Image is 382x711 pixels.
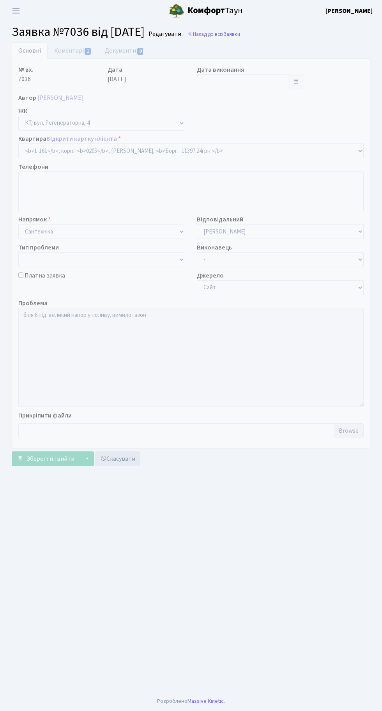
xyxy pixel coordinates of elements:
label: Платна заявка [25,271,65,280]
label: Тип проблеми [18,243,59,252]
label: Телефони [18,162,48,172]
a: Відкрити картку клієнта [46,134,117,143]
div: 7036 [12,65,102,89]
a: [PERSON_NAME] [325,6,373,16]
label: ЖК [18,106,27,116]
div: Розроблено . [157,697,225,706]
span: Заявка №7036 від [DATE] [12,23,145,41]
span: Заявки [223,30,240,38]
a: Назад до всіхЗаявки [187,30,240,38]
a: Основні [12,42,48,59]
a: [PERSON_NAME] [37,94,84,102]
span: Таун [187,4,243,18]
label: Проблема [18,299,48,308]
label: Дата виконання [197,65,244,74]
b: Комфорт [187,4,225,17]
div: [DATE] [102,65,191,89]
a: Коментарі [48,42,98,59]
b: [PERSON_NAME] [325,7,373,15]
label: Автор [18,93,36,103]
select: ) [18,143,364,158]
span: 1 [85,48,91,55]
span: Зберегти і вийти [27,455,74,463]
a: Скасувати [95,451,140,466]
label: Напрямок [18,215,51,224]
a: Massive Kinetic [187,697,224,705]
button: Переключити навігацію [6,4,26,17]
label: Квартира [18,134,121,143]
textarea: біля 6 під. великий напор у поливу, вимило газон [18,308,364,407]
label: Прикріпити файли [18,411,72,420]
label: Відповідальний [197,215,243,224]
label: Виконавець [197,243,232,252]
button: Зберегти і вийти [12,451,80,466]
label: Дата [108,65,122,74]
label: № вх. [18,65,34,74]
label: Джерело [197,271,224,280]
small: Редагувати . [147,30,184,38]
span: 0 [137,48,143,55]
a: Документи [98,42,150,59]
img: logo.png [169,3,184,19]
